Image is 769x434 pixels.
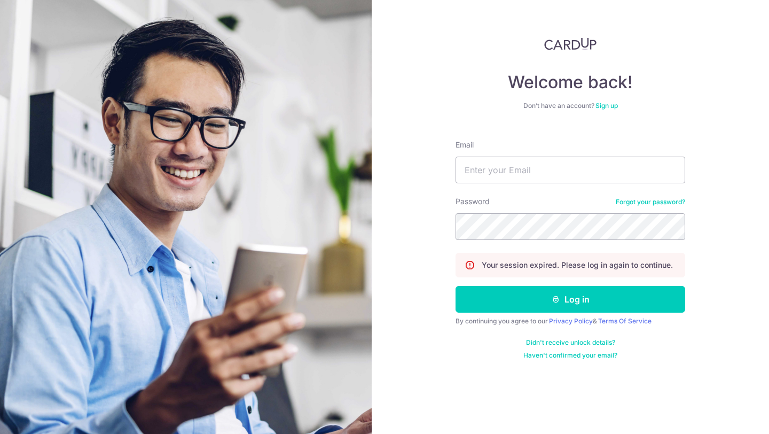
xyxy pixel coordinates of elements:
[595,102,618,110] a: Sign up
[526,338,615,347] a: Didn't receive unlock details?
[456,317,685,325] div: By continuing you agree to our &
[616,198,685,206] a: Forgot your password?
[456,139,474,150] label: Email
[456,102,685,110] div: Don’t have an account?
[544,37,597,50] img: CardUp Logo
[456,196,490,207] label: Password
[523,351,617,360] a: Haven't confirmed your email?
[549,317,593,325] a: Privacy Policy
[456,72,685,93] h4: Welcome back!
[482,260,673,270] p: Your session expired. Please log in again to continue.
[456,157,685,183] input: Enter your Email
[456,286,685,313] button: Log in
[598,317,652,325] a: Terms Of Service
